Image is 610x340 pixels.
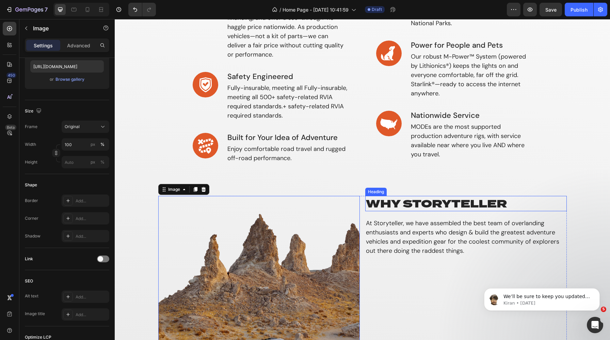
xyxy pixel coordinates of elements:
div: % [100,141,105,148]
div: Heading [252,170,271,176]
div: Browse gallery [55,76,84,82]
div: Add... [76,294,108,300]
button: Original [62,121,109,133]
div: Shape [25,182,37,188]
iframe: Intercom notifications message [474,274,610,322]
div: Add... [76,216,108,222]
button: Save [540,3,562,16]
button: px [98,140,107,149]
div: Undo/Redo [128,3,156,16]
button: % [89,140,97,149]
h3: Safety Engineered [112,51,234,64]
div: px [91,141,95,148]
span: Draft [372,6,382,13]
span: / [279,6,281,13]
input: px% [62,156,109,168]
label: Height [25,159,37,165]
h3: Our robust M-Power™ System (powered by Lithionics®) keeps the lights on and everyone comfortable,... [295,32,418,80]
img: Icon-Map.svg [261,92,287,117]
h3: Built for Your Idea of Adventure [112,112,234,125]
div: % [100,159,105,165]
h3: Power for People and Pets [295,20,418,32]
div: SEO [25,278,33,284]
button: Browse gallery [55,76,85,83]
input: px% [62,138,109,151]
img: Icon-Map-Orange.svg [78,114,103,139]
p: Image [33,24,91,32]
span: or [50,75,54,83]
span: 5 [601,307,606,312]
h3: Fully-insurable, meeting all Fully-insurable, meeting all 500+ safety-related RVIA required stand... [112,64,234,102]
h3: Nationwide Service [295,90,418,103]
div: Image title [25,311,45,317]
img: gempages_491634444252218490-73371f61-3487-4454-9f15-c70e533ace2f.svg [261,21,287,47]
iframe: Intercom live chat [587,317,603,333]
p: Advanced [67,42,90,49]
div: Add... [76,198,108,204]
h3: Enjoy comfortable road travel and rugged off-road performance. [112,125,234,144]
div: Beta [5,125,16,130]
div: Shadow [25,233,41,239]
div: Size [25,107,43,116]
p: At Storyteller, we have assembled the best team of overlanding enthusiasts and experts who design... [251,200,451,236]
div: Corner [25,215,38,221]
p: 7 [45,5,48,14]
label: Width [25,141,36,148]
label: Frame [25,124,37,130]
button: px [98,158,107,166]
div: Link [25,256,33,262]
div: Image [52,167,67,173]
button: % [89,158,97,166]
div: Add... [76,312,108,318]
h3: MODEs are the most supported production adventure rigs, with service available near where you liv... [295,103,418,141]
button: 7 [3,3,51,16]
img: gempages_491634444252218490-99129580-32d8-4acb-9211-ed240dc60bef.svg [78,53,103,78]
span: Original [65,124,80,130]
button: Publish [565,3,593,16]
h2: why storyteller [251,177,452,192]
span: Save [545,7,557,13]
div: Border [25,198,38,204]
p: Settings [34,42,53,49]
div: Publish [571,6,588,13]
iframe: Design area [115,19,610,340]
span: Home Page - [DATE] 10:41:59 [283,6,349,13]
input: https://example.com/image.jpg [30,60,104,73]
div: px [91,159,95,165]
div: Add... [76,233,108,239]
div: 450 [6,73,16,78]
div: Alt text [25,293,38,299]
